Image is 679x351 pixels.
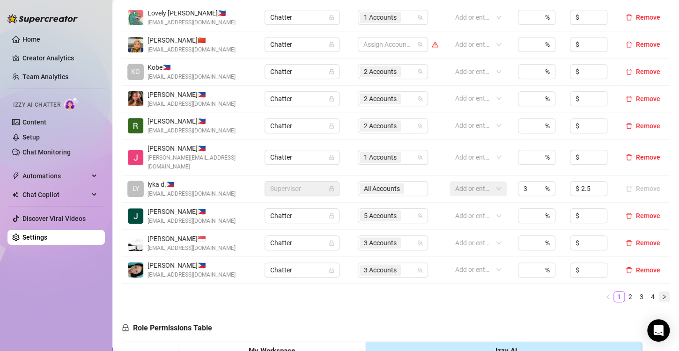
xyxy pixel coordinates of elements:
span: Chatter [270,150,334,164]
button: Remove [622,39,664,50]
span: Chatter [270,263,334,277]
span: Remove [636,212,660,219]
li: 2 [625,291,636,302]
span: team [417,123,423,129]
img: logo-BBDzfeDw.svg [7,14,78,23]
a: Team Analytics [22,73,68,80]
span: delete [626,68,632,75]
a: 3 [636,292,647,302]
span: [PERSON_NAME] 🇸🇬 [148,234,236,244]
a: Discover Viral Videos [22,215,86,222]
span: lock [329,186,334,191]
img: Wyne [128,235,143,251]
span: 3 Accounts [364,238,397,248]
button: Remove [622,152,664,163]
button: Remove [622,93,664,104]
span: team [417,15,423,20]
li: Previous Page [602,291,613,302]
span: [PERSON_NAME] 🇵🇭 [148,143,253,154]
span: team [417,154,423,160]
span: Lovely [PERSON_NAME] 🇵🇭 [148,8,236,18]
span: Chatter [270,236,334,250]
span: 1 Accounts [360,152,401,163]
img: Joyce Valerio [128,150,143,165]
span: delete [626,123,632,129]
span: delete [626,267,632,273]
span: lock [329,213,334,219]
span: left [605,294,611,300]
button: Remove [622,12,664,23]
span: LY [133,183,139,194]
span: Automations [22,168,89,183]
button: Remove [622,120,664,132]
span: [EMAIL_ADDRESS][DOMAIN_NAME] [148,190,236,198]
span: [EMAIL_ADDRESS][DOMAIN_NAME] [148,73,236,81]
img: Aliyah Espiritu [128,91,143,106]
img: Lovely Gablines [128,10,143,25]
span: 2 Accounts [360,66,401,77]
span: Chat Copilot [22,187,89,202]
span: Chatter [270,209,334,223]
span: KO [131,66,140,77]
span: lock [329,123,334,129]
a: 4 [648,292,658,302]
span: 5 Accounts [364,211,397,221]
li: Next Page [658,291,670,302]
span: 1 Accounts [364,12,397,22]
span: Remove [636,68,660,75]
button: Remove [622,183,664,194]
span: [PERSON_NAME] 🇵🇭 [148,206,236,217]
span: lock [329,42,334,47]
span: thunderbolt [12,172,20,180]
span: lock [329,267,334,273]
li: 3 [636,291,647,302]
span: [PERSON_NAME] 🇵🇭 [148,89,236,100]
span: team [417,96,423,102]
span: 3 Accounts [360,237,401,249]
span: Chatter [270,92,334,106]
span: warning [432,41,438,48]
span: [EMAIL_ADDRESS][DOMAIN_NAME] [148,244,236,253]
span: 1 Accounts [364,152,397,162]
span: team [417,213,423,219]
button: right [658,291,670,302]
a: Content [22,118,46,126]
img: Yvanne Pingol [128,37,143,52]
img: Jai Mata [128,208,143,224]
a: 2 [625,292,635,302]
span: [EMAIL_ADDRESS][DOMAIN_NAME] [148,100,236,109]
button: Remove [622,66,664,77]
span: 3 Accounts [360,264,401,276]
span: 1 Accounts [360,12,401,23]
a: Settings [22,234,47,241]
button: Remove [622,210,664,221]
span: lock [329,15,334,20]
span: Remove [636,122,660,130]
span: Remove [636,154,660,161]
span: team [417,240,423,246]
span: Remove [636,95,660,102]
span: [PERSON_NAME] 🇵🇭 [148,116,236,126]
span: [EMAIL_ADDRESS][DOMAIN_NAME] [148,126,236,135]
span: [PERSON_NAME][EMAIL_ADDRESS][DOMAIN_NAME] [148,154,253,171]
h5: Role Permissions Table [122,322,212,334]
span: delete [626,41,632,48]
a: Home [22,36,40,43]
span: delete [626,154,632,161]
span: [EMAIL_ADDRESS][DOMAIN_NAME] [148,18,236,27]
button: Remove [622,237,664,249]
span: right [661,294,667,300]
img: connie [128,262,143,278]
span: team [417,267,423,273]
span: 5 Accounts [360,210,401,221]
span: 2 Accounts [364,66,397,77]
div: Open Intercom Messenger [647,319,670,342]
span: lock [122,324,129,331]
span: delete [626,14,632,21]
a: Creator Analytics [22,51,97,66]
a: Chat Monitoring [22,148,71,156]
span: lyka d. 🇵🇭 [148,179,236,190]
a: 1 [614,292,624,302]
span: team [417,69,423,74]
li: 1 [613,291,625,302]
